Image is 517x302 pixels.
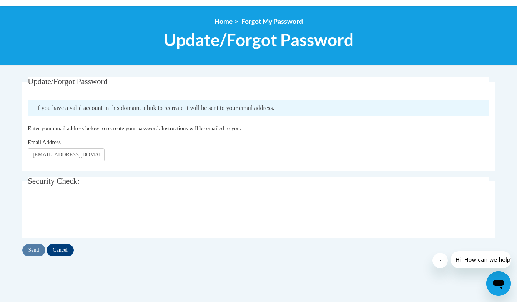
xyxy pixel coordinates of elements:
span: Update/Forgot Password [164,30,354,50]
span: Forgot My Password [241,17,303,25]
iframe: Close message [432,253,448,268]
span: Update/Forgot Password [28,77,108,86]
input: Cancel [47,244,74,256]
iframe: Button to launch messaging window [486,271,511,296]
span: If you have a valid account in this domain, a link to recreate it will be sent to your email addr... [28,100,489,116]
span: Enter your email address below to recreate your password. Instructions will be emailed to you. [28,125,241,131]
input: Email [28,148,105,161]
iframe: Message from company [451,251,511,268]
iframe: reCAPTCHA [28,199,145,229]
span: Email Address [28,139,61,145]
span: Hi. How can we help? [5,5,62,12]
span: Security Check: [28,176,80,186]
a: Home [214,17,233,25]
